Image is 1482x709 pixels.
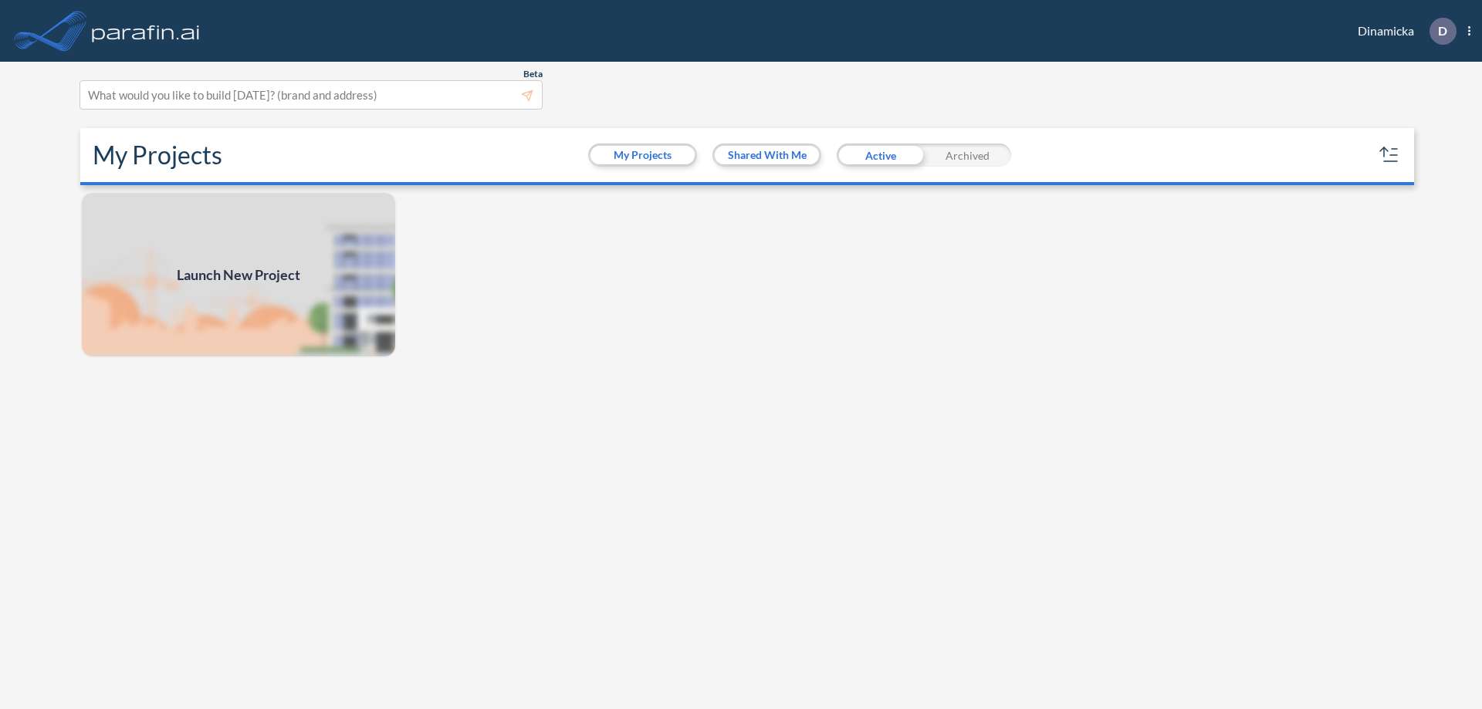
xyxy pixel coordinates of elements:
[1377,143,1402,167] button: sort
[590,146,695,164] button: My Projects
[523,68,543,80] span: Beta
[715,146,819,164] button: Shared With Me
[924,143,1011,167] div: Archived
[1438,24,1447,38] p: D
[89,15,203,46] img: logo
[80,191,397,358] a: Launch New Project
[837,143,924,167] div: Active
[1335,18,1470,45] div: Dinamicka
[93,140,222,170] h2: My Projects
[80,191,397,358] img: add
[177,265,300,285] span: Launch New Project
